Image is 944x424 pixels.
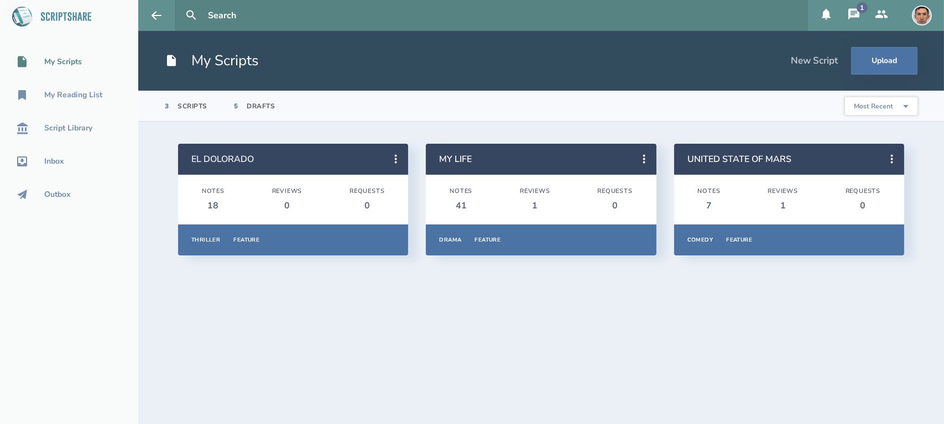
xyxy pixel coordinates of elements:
div: Comedy [687,236,713,244]
a: EL DOLORADO [191,153,254,165]
div: Notes [202,187,225,195]
div: Feature [726,236,752,244]
div: 41 [450,200,472,212]
div: Inbox [44,157,64,166]
div: Reviews [520,187,550,195]
img: user_1756948650-crop.jpg [912,6,932,25]
div: Requests [350,187,384,195]
div: Scripts [178,102,208,111]
div: Thriller [191,236,220,244]
div: Reviews [768,187,798,195]
div: 7 [698,200,721,212]
div: 3 [165,102,169,111]
a: MY LIFE [439,153,472,165]
div: My Scripts [44,57,82,66]
div: Feature [233,236,259,244]
div: 0 [350,200,384,212]
div: 1 [768,200,798,212]
div: Drama [439,236,461,244]
a: UNITED STATE OF MARS [687,153,791,165]
div: Drafts [247,102,275,111]
button: Upload [851,47,917,75]
div: Requests [597,187,632,195]
div: My Reading List [44,91,102,100]
div: Script Library [44,124,92,133]
div: Outbox [44,190,71,199]
div: 0 [597,200,632,212]
div: New Script [791,55,838,67]
div: 1 [857,2,868,13]
div: Notes [450,187,472,195]
div: Notes [698,187,721,195]
h1: My Scripts [165,51,259,71]
div: 5 [234,102,238,111]
div: 0 [846,200,880,212]
div: 0 [272,200,303,212]
div: 18 [202,200,225,212]
div: Reviews [272,187,303,195]
div: Requests [846,187,880,195]
div: 1 [520,200,550,212]
div: Feature [474,236,500,244]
